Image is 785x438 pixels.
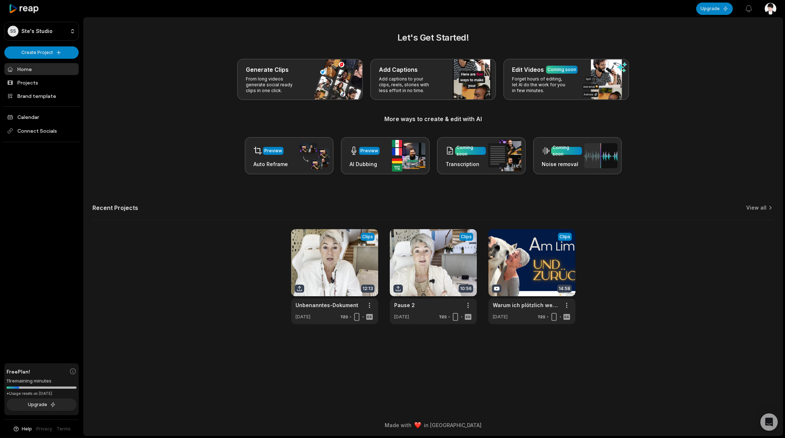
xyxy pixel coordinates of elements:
a: Home [4,63,79,75]
button: Upgrade [7,398,77,411]
div: Preview [264,148,282,154]
a: Privacy [36,426,52,432]
a: View all [746,204,767,211]
a: Pause 2 [394,301,415,309]
div: Made with in [GEOGRAPHIC_DATA] [90,421,776,429]
img: heart emoji [414,422,421,429]
div: Coming soon [548,66,576,73]
p: From long videos generate social ready clips in one click. [246,76,302,94]
a: Brand template [4,90,79,102]
p: Ste's Studio [21,28,53,34]
h3: Generate Clips [246,65,289,74]
h3: Edit Videos [512,65,544,74]
h2: Recent Projects [92,204,138,211]
span: Free Plan! [7,368,30,375]
button: Help [13,426,32,432]
p: Add captions to your clips, reels, stories with less effort in no time. [379,76,435,94]
div: *Usage resets on [DATE] [7,391,77,396]
button: Upgrade [696,3,733,15]
a: Unbenanntes-Dokument [296,301,358,309]
a: Terms [57,426,71,432]
h2: Let's Get Started! [92,31,774,44]
p: Forget hours of editing, let AI do the work for you in few minutes. [512,76,568,94]
a: Calendar [4,111,79,123]
img: auto_reframe.png [296,142,329,170]
span: Help [22,426,32,432]
button: Create Project [4,46,79,59]
img: ai_dubbing.png [392,140,425,172]
img: noise_removal.png [584,143,617,168]
h3: Transcription [446,160,486,168]
h3: Add Captions [379,65,418,74]
div: Coming soon [553,144,581,157]
div: Preview [360,148,378,154]
div: Open Intercom Messenger [760,413,778,431]
h3: AI Dubbing [350,160,380,168]
h3: More ways to create & edit with AI [92,115,774,123]
a: Projects [4,77,79,88]
a: Warum ich plötzlich weg war und was jetzt kommt! [493,301,559,309]
div: 11 remaining minutes [7,377,77,385]
span: Connect Socials [4,124,79,137]
h3: Auto Reframe [253,160,288,168]
h3: Noise removal [542,160,582,168]
div: SS [8,26,18,37]
img: transcription.png [488,140,521,171]
div: Coming soon [456,144,484,157]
